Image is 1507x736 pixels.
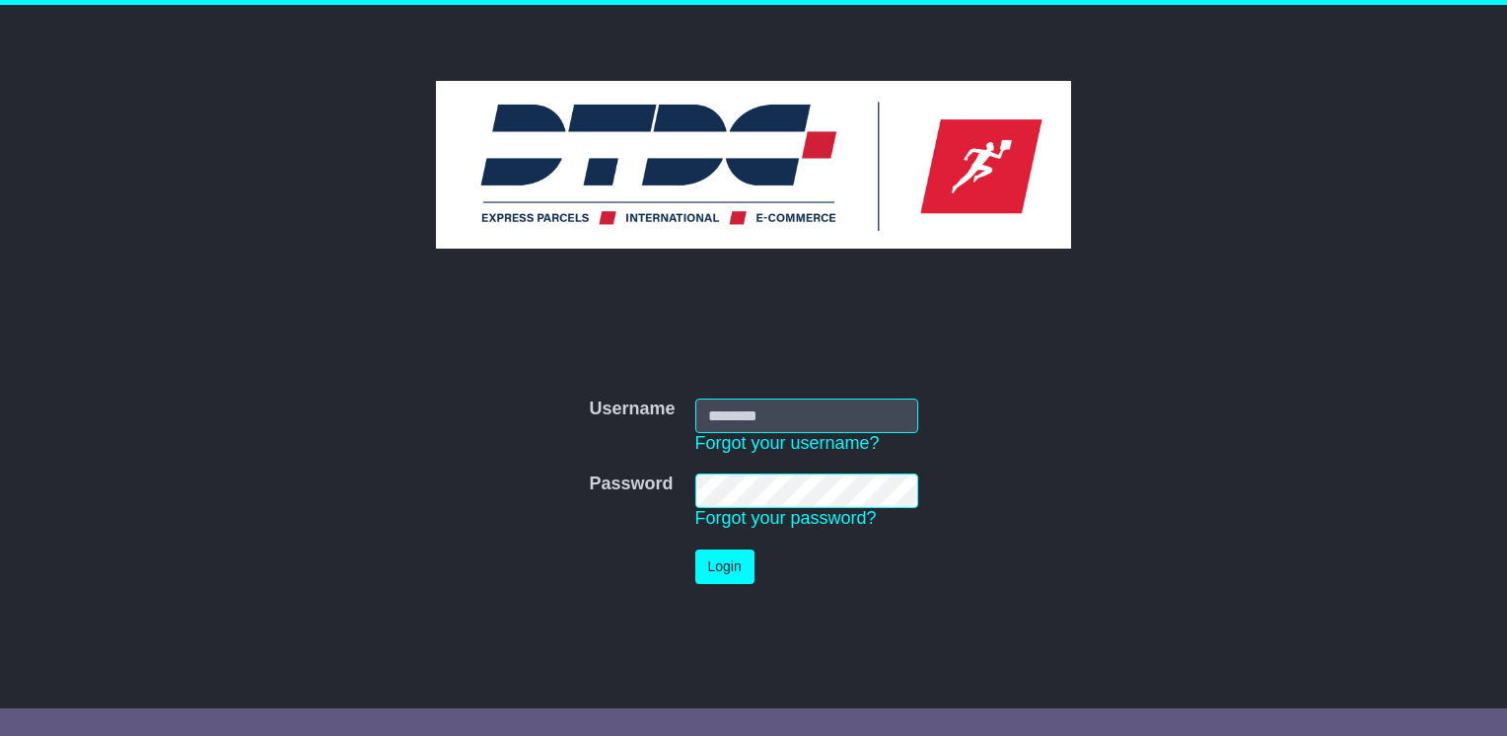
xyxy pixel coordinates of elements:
[695,433,880,453] a: Forgot your username?
[695,550,754,584] button: Login
[589,474,673,495] label: Password
[589,399,675,420] label: Username
[695,508,877,528] a: Forgot your password?
[436,81,1071,249] img: DTDC Australia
